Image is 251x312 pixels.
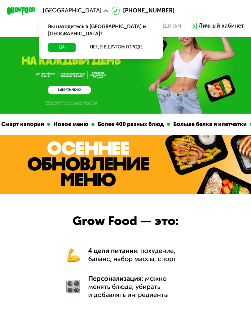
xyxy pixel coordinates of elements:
[39,17,163,43] div: Вы находитесь в [GEOGRAPHIC_DATA] и [GEOGRAPHIC_DATA]?
[167,120,247,129] div: Больше белка и клетчатки
[48,86,91,94] a: ВЫБРАТЬ МЕНЮ
[43,8,102,14] span: [GEOGRAPHIC_DATA]
[78,43,154,52] button: Нет, я в другом городе
[63,212,188,231] div: Grow Food — это:
[112,7,174,15] a: [PHONE_NUMBER]
[199,22,244,30] div: Личный кабинет
[92,120,164,129] div: Более 400 разных блюд
[48,43,76,52] button: Да
[47,120,89,129] div: Новое меню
